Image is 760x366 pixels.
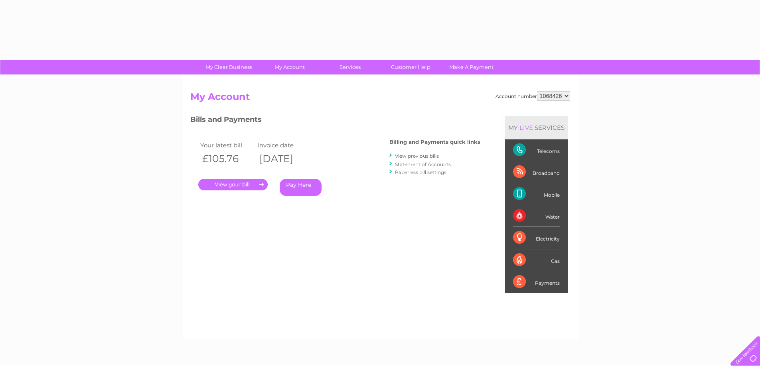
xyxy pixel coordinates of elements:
a: Paperless bill settings [395,169,446,175]
h4: Billing and Payments quick links [389,139,480,145]
a: My Account [257,60,322,74]
h3: Bills and Payments [190,114,480,128]
div: Account number [495,91,570,101]
div: Telecoms [513,139,560,161]
div: Payments [513,271,560,293]
div: MY SERVICES [505,116,568,139]
td: Invoice date [255,140,313,151]
a: Statement of Accounts [395,161,451,167]
a: Make A Payment [438,60,504,74]
div: Mobile [513,183,560,205]
div: LIVE [518,124,535,131]
a: View previous bills [395,153,439,159]
h2: My Account [190,91,570,106]
a: My Clear Business [196,60,262,74]
a: Customer Help [378,60,444,74]
a: Pay Here [280,179,322,196]
th: [DATE] [255,151,313,167]
div: Electricity [513,227,560,249]
div: Gas [513,249,560,271]
a: Services [317,60,383,74]
a: . [198,179,268,190]
td: Your latest bill [198,140,256,151]
th: £105.76 [198,151,256,167]
div: Water [513,205,560,227]
div: Broadband [513,161,560,183]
